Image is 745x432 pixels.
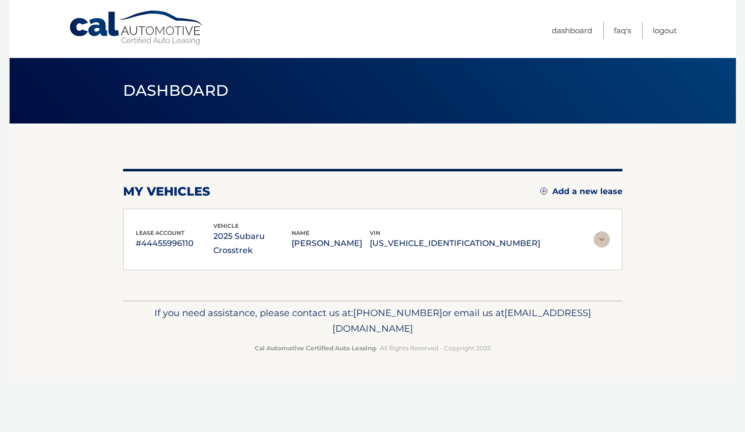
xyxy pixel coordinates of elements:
p: [US_VEHICLE_IDENTIFICATION_NUMBER] [370,236,540,251]
a: FAQ's [614,22,631,39]
strong: Cal Automotive Certified Auto Leasing [255,344,376,352]
a: Add a new lease [540,187,622,197]
span: Dashboard [123,81,229,100]
p: - All Rights Reserved - Copyright 2025 [130,343,616,353]
p: If you need assistance, please contact us at: or email us at [130,305,616,337]
span: lease account [136,229,185,236]
p: #44455996110 [136,236,214,251]
a: Logout [653,22,677,39]
a: Cal Automotive [69,10,205,46]
p: [PERSON_NAME] [292,236,370,251]
h2: my vehicles [123,184,210,199]
img: add.svg [540,188,547,195]
img: accordion-rest.svg [594,231,610,248]
p: 2025 Subaru Crosstrek [213,229,292,258]
a: Dashboard [552,22,592,39]
span: vin [370,229,380,236]
span: vehicle [213,222,239,229]
span: [PHONE_NUMBER] [353,307,442,319]
span: name [292,229,309,236]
